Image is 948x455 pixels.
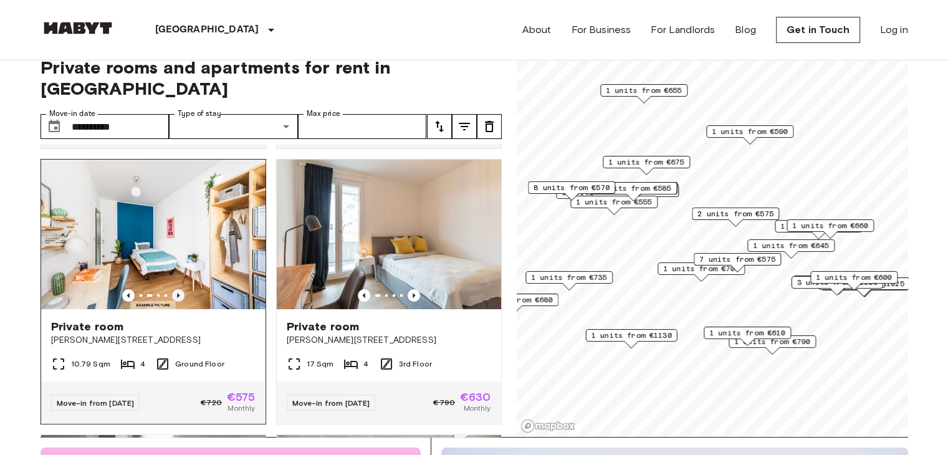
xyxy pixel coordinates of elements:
div: Map marker [793,275,884,295]
span: Monthly [463,403,491,414]
span: 1 units from €1130 [591,330,671,341]
a: Blog [735,22,756,37]
span: [PERSON_NAME][STREET_ADDRESS] [287,334,491,347]
button: Choose date, selected date is 1 Oct 2025 [42,114,67,139]
a: Marketing picture of unit DE-01-006-006-02HFPrevious imagePrevious imagePrivate room[PERSON_NAME]... [276,159,502,424]
div: Map marker [692,208,779,227]
span: 1 units from €680 [477,294,553,305]
button: Previous image [172,289,184,302]
div: Map marker [585,329,677,348]
span: 1 units from €655 [606,85,682,96]
a: Log in [880,22,908,37]
span: 8 units from €570 [534,182,610,193]
label: Max price [307,108,340,119]
div: Map marker [528,181,615,201]
div: Map marker [591,183,678,203]
span: 4 [363,358,368,370]
span: 1 units from €610 [709,327,785,338]
div: Map marker [775,220,862,239]
label: Type of stay [178,108,221,119]
span: €720 [201,397,222,408]
span: 3rd Floor [399,358,432,370]
div: Map marker [570,196,658,215]
span: 1 units from €660 [792,220,868,231]
a: Mapbox logo [520,419,575,433]
img: Habyt [41,22,115,34]
div: Map marker [704,327,791,346]
span: [PERSON_NAME][STREET_ADDRESS] [51,334,256,347]
span: 1 units from €1025 [823,278,904,289]
label: Move-in date [49,108,95,119]
button: tune [452,114,477,139]
span: 1 units from €675 [608,156,684,168]
div: Map marker [590,182,677,201]
span: Monthly [227,403,255,414]
div: Map marker [729,335,816,355]
div: Map marker [603,156,690,175]
span: 1 units from €660 [780,221,856,232]
img: Marketing picture of unit DE-01-006-006-02HF [277,160,501,309]
a: For Business [571,22,631,37]
span: 1 units from €555 [576,196,652,208]
span: Private room [51,319,124,334]
a: For Landlords [651,22,715,37]
button: Previous image [358,289,370,302]
div: Map marker [600,84,687,103]
canvas: Map [517,42,908,437]
span: 4 units from €585 [595,183,671,194]
button: Previous image [122,289,135,302]
span: 17 Sqm [307,358,334,370]
button: tune [427,114,452,139]
div: Map marker [810,271,898,290]
span: 1 units from €645 [753,240,829,251]
a: Get in Touch [776,17,860,43]
span: 7 units from €575 [699,254,775,265]
span: €790 [433,397,455,408]
span: €630 [460,391,491,403]
div: Map marker [747,239,835,259]
div: Map marker [591,184,679,204]
div: Map marker [471,294,558,313]
p: [GEOGRAPHIC_DATA] [155,22,259,37]
span: 1 units from €590 [712,126,788,137]
a: About [522,22,552,37]
div: Map marker [791,276,883,295]
div: Map marker [694,253,781,272]
span: Private rooms and apartments for rent in [GEOGRAPHIC_DATA] [41,57,502,99]
span: Move-in from [DATE] [57,398,135,408]
div: Map marker [658,262,745,282]
span: Move-in from [DATE] [292,398,370,408]
button: tune [477,114,502,139]
div: Map marker [525,271,613,290]
a: Marketing picture of unit DE-01-09-022-03QMarketing picture of unit DE-01-09-022-03QPrevious imag... [41,159,266,424]
span: 1 units from €600 [816,272,892,283]
span: 1 units from €790 [734,336,810,347]
span: Ground Floor [175,358,224,370]
span: 10.79 Sqm [71,358,110,370]
span: 1 units from €735 [531,272,607,283]
span: 1 units from €700 [663,263,739,274]
span: €575 [227,391,256,403]
span: Private room [287,319,360,334]
span: 3 units from €1130 [797,277,877,288]
img: Marketing picture of unit DE-01-09-022-03Q [41,160,266,309]
span: 2 units from €575 [697,208,773,219]
button: Previous image [408,289,420,302]
div: Map marker [706,125,793,145]
span: 4 [140,358,145,370]
div: Map marker [787,219,874,239]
